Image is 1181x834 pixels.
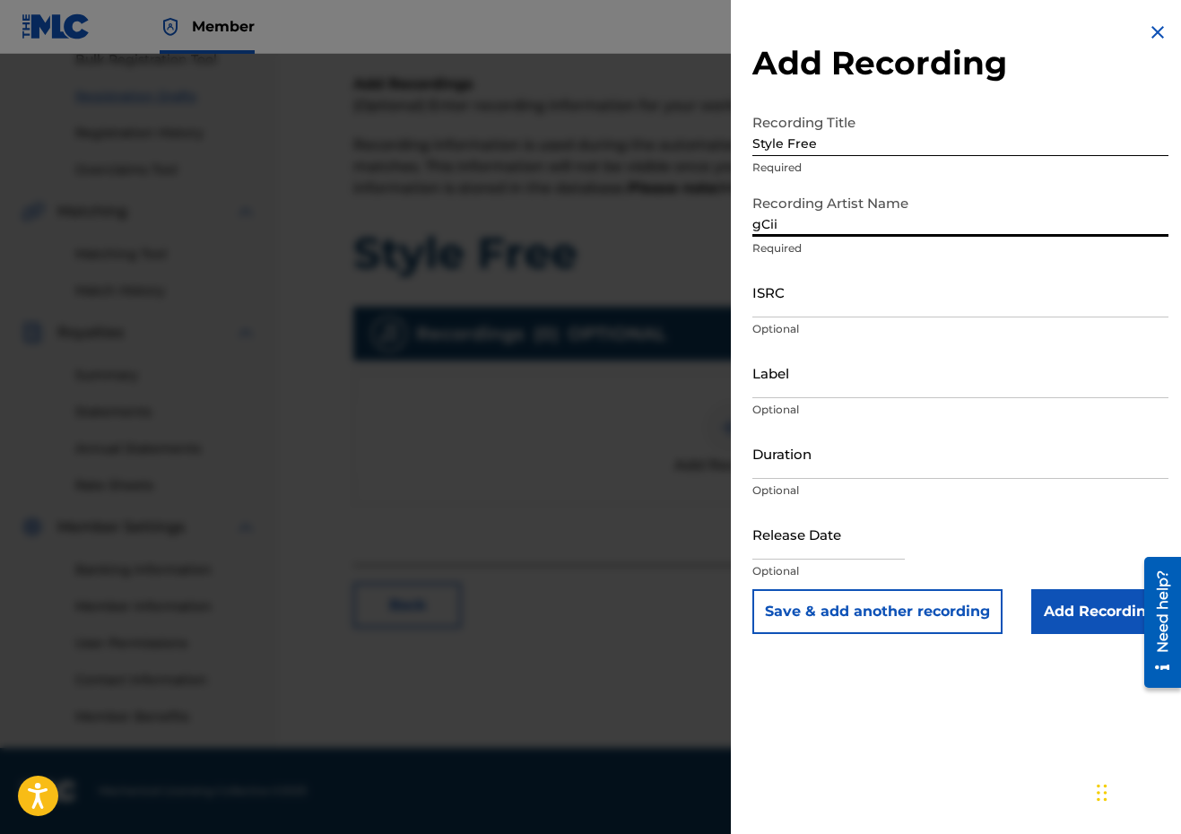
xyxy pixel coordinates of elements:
p: Required [752,160,1168,176]
p: Optional [752,321,1168,337]
button: Save & add another recording [752,589,1003,634]
h2: Add Recording [752,43,1168,83]
p: Required [752,240,1168,256]
iframe: Resource Center [1131,549,1181,697]
img: MLC Logo [22,13,91,39]
div: Drag [1097,766,1107,820]
p: Optional [752,482,1168,499]
p: Optional [752,402,1168,418]
span: Member [192,16,255,37]
img: Top Rightsholder [160,16,181,38]
iframe: Chat Widget [1091,748,1181,834]
input: Add Recording [1031,589,1168,634]
p: Optional [752,563,1168,579]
